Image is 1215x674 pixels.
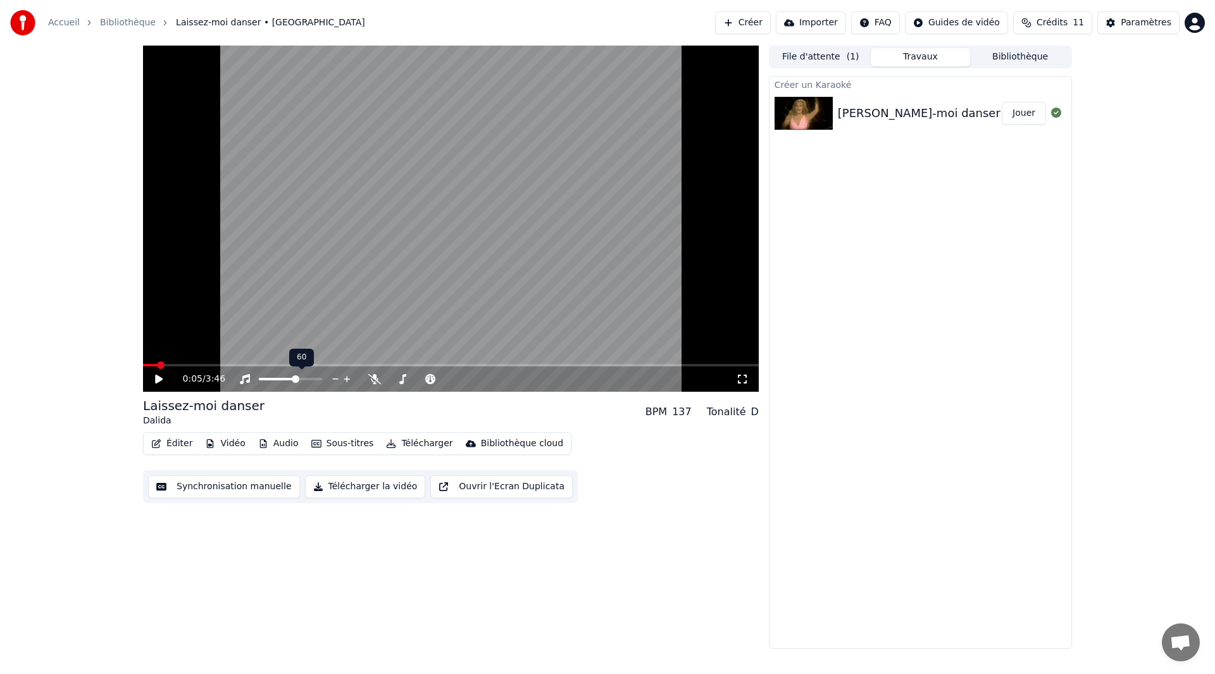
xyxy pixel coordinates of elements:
div: 60 [289,349,314,366]
div: Tonalité [707,404,746,420]
button: Télécharger la vidéo [305,475,426,498]
nav: breadcrumb [48,16,365,29]
div: BPM [645,404,667,420]
div: 137 [672,404,692,420]
span: 3:46 [206,373,225,385]
a: Accueil [48,16,80,29]
button: Paramètres [1097,11,1180,34]
button: Synchronisation manuelle [148,475,300,498]
button: FAQ [851,11,900,34]
button: Jouer [1002,102,1046,125]
button: Crédits11 [1013,11,1092,34]
div: Bibliothèque cloud [481,437,563,450]
button: Sous-titres [306,435,379,452]
div: Paramètres [1121,16,1171,29]
span: ( 1 ) [847,51,859,63]
a: Bibliothèque [100,16,156,29]
button: Vidéo [200,435,250,452]
button: Éditer [146,435,197,452]
div: Créer un Karaoké [769,77,1071,92]
div: D [751,404,759,420]
div: / [183,373,213,385]
button: Travaux [871,48,971,66]
span: 11 [1073,16,1084,29]
button: Télécharger [381,435,458,452]
div: Laissez-moi danser [143,397,265,415]
button: Ouvrir l'Ecran Duplicata [430,475,573,498]
button: Importer [776,11,846,34]
span: Laissez-moi danser • [GEOGRAPHIC_DATA] [176,16,365,29]
button: Guides de vidéo [905,11,1008,34]
a: Ouvrir le chat [1162,623,1200,661]
div: Dalida [143,415,265,427]
span: 0:05 [183,373,202,385]
img: youka [10,10,35,35]
button: Bibliothèque [970,48,1070,66]
button: Créer [715,11,771,34]
div: [PERSON_NAME]-moi danser [838,104,1000,122]
span: Crédits [1037,16,1068,29]
button: Audio [253,435,304,452]
button: File d'attente [771,48,871,66]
